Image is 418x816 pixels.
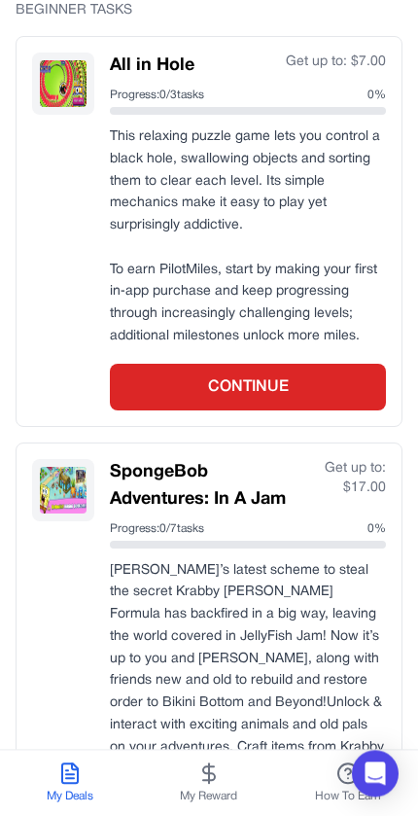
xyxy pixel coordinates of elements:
[16,1,402,20] div: BEGINNER TASKS
[40,467,87,514] img: SpongeBob Adventures: In A Jam
[367,521,386,537] span: 0 %
[279,750,418,816] button: How To Earn
[40,60,87,107] img: All in Hole
[110,126,386,237] p: This relaxing puzzle game lets you control a black hole, swallowing objects and sorting them to c...
[309,459,386,498] div: Get up to: $ 17.00
[110,459,309,514] h3: SpongeBob Adventures: In A Jam
[110,88,204,103] span: Progress: 0 / 3 tasks
[110,364,386,410] button: CONTINUE
[367,88,386,103] span: 0 %
[286,53,386,72] div: Get up to: $ 7.00
[139,750,278,816] button: My Reward
[352,750,399,797] div: Open Intercom Messenger
[47,789,93,804] span: My Deals
[110,260,386,348] p: To earn PilotMiles, start by making your first in‑app purchase and keep progressing through incre...
[110,53,194,80] h3: All in Hole
[110,521,204,537] span: Progress: 0 / 7 tasks
[180,789,237,804] span: My Reward
[315,789,381,804] span: How To Earn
